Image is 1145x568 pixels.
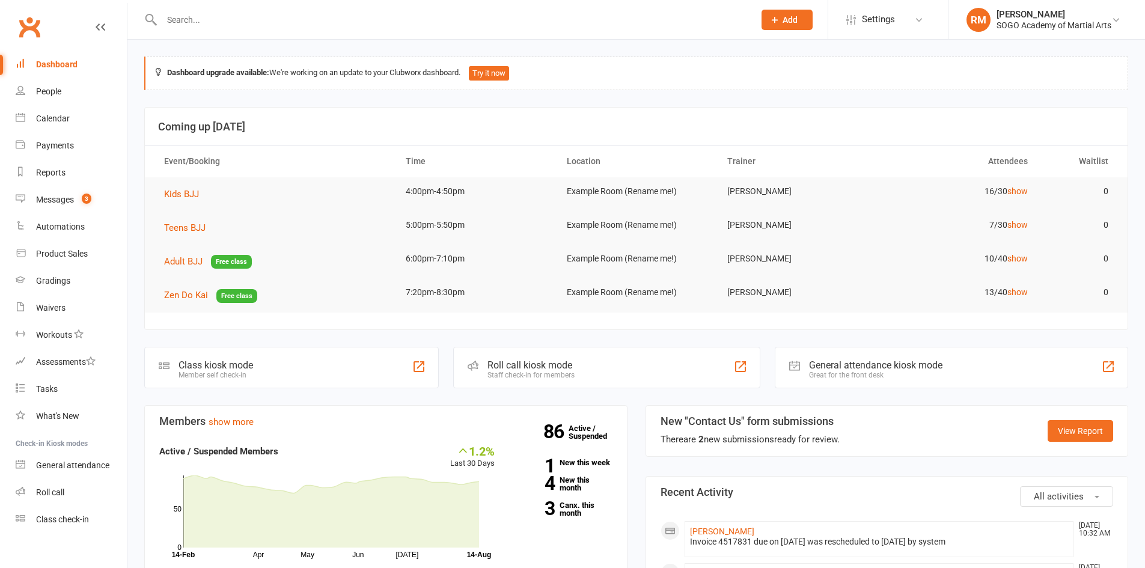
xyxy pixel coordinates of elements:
span: Kids BJJ [164,189,199,200]
th: Waitlist [1039,146,1119,177]
button: Kids BJJ [164,187,207,201]
a: Calendar [16,105,127,132]
div: Reports [36,168,66,177]
time: [DATE] 10:32 AM [1073,522,1113,537]
div: Workouts [36,330,72,340]
span: Free class [216,289,257,303]
a: Workouts [16,322,127,349]
div: We're working on an update to your Clubworx dashboard. [144,56,1128,90]
a: Automations [16,213,127,240]
strong: Dashboard upgrade available: [167,68,269,77]
span: All activities [1034,491,1084,502]
div: Messages [36,195,74,204]
div: Assessments [36,357,96,367]
a: Gradings [16,267,127,295]
td: 0 [1039,278,1119,307]
th: Trainer [716,146,878,177]
a: 86Active / Suspended [569,415,621,449]
div: Waivers [36,303,66,313]
button: Teens BJJ [164,221,214,235]
a: Waivers [16,295,127,322]
span: Zen Do Kai [164,290,208,301]
div: Payments [36,141,74,150]
strong: Active / Suspended Members [159,446,278,457]
a: Roll call [16,479,127,506]
a: show [1007,254,1028,263]
td: 13/40 [878,278,1039,307]
a: People [16,78,127,105]
span: 3 [82,194,91,204]
span: Settings [862,6,895,33]
a: show [1007,220,1028,230]
a: What's New [16,403,127,430]
h3: Coming up [DATE] [158,121,1114,133]
div: Product Sales [36,249,88,258]
div: Calendar [36,114,70,123]
td: 16/30 [878,177,1039,206]
div: SOGO Academy of Martial Arts [997,20,1111,31]
th: Time [395,146,556,177]
td: 0 [1039,177,1119,206]
td: [PERSON_NAME] [716,245,878,273]
button: All activities [1020,486,1113,507]
strong: 86 [543,423,569,441]
a: General attendance kiosk mode [16,452,127,479]
td: 10/40 [878,245,1039,273]
td: Example Room (Rename me!) [556,211,717,239]
td: 7:20pm-8:30pm [395,278,556,307]
td: 7/30 [878,211,1039,239]
a: 1New this week [513,459,612,466]
span: Add [783,15,798,25]
div: Member self check-in [179,371,253,379]
a: View Report [1048,420,1113,442]
a: Reports [16,159,127,186]
strong: 1 [513,457,555,475]
strong: 4 [513,474,555,492]
td: [PERSON_NAME] [716,211,878,239]
input: Search... [158,11,746,28]
a: Dashboard [16,51,127,78]
a: show [1007,186,1028,196]
div: Roll call [36,487,64,497]
span: Teens BJJ [164,222,206,233]
a: Class kiosk mode [16,506,127,533]
div: Dashboard [36,60,78,69]
th: Event/Booking [153,146,395,177]
div: Great for the front desk [809,371,942,379]
td: Example Room (Rename me!) [556,177,717,206]
strong: 2 [698,434,704,445]
a: Product Sales [16,240,127,267]
div: General attendance [36,460,109,470]
a: show [1007,287,1028,297]
div: General attendance kiosk mode [809,359,942,371]
h3: New "Contact Us" form submissions [661,415,840,427]
strong: 3 [513,499,555,518]
span: Adult BJJ [164,256,203,267]
div: Last 30 Days [450,444,495,470]
a: [PERSON_NAME] [690,527,754,536]
div: Automations [36,222,85,231]
td: Example Room (Rename me!) [556,245,717,273]
button: Adult BJJFree class [164,254,252,269]
a: 4New this month [513,476,612,492]
a: Clubworx [14,12,44,42]
a: 3Canx. this month [513,501,612,517]
div: RM [966,8,991,32]
a: show more [209,417,254,427]
a: Messages 3 [16,186,127,213]
div: Roll call kiosk mode [487,359,575,371]
a: Tasks [16,376,127,403]
h3: Members [159,415,612,427]
div: Tasks [36,384,58,394]
div: Class check-in [36,515,89,524]
a: Payments [16,132,127,159]
div: People [36,87,61,96]
div: Staff check-in for members [487,371,575,379]
div: [PERSON_NAME] [997,9,1111,20]
div: 1.2% [450,444,495,457]
h3: Recent Activity [661,486,1114,498]
th: Location [556,146,717,177]
td: 0 [1039,211,1119,239]
td: [PERSON_NAME] [716,177,878,206]
td: [PERSON_NAME] [716,278,878,307]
